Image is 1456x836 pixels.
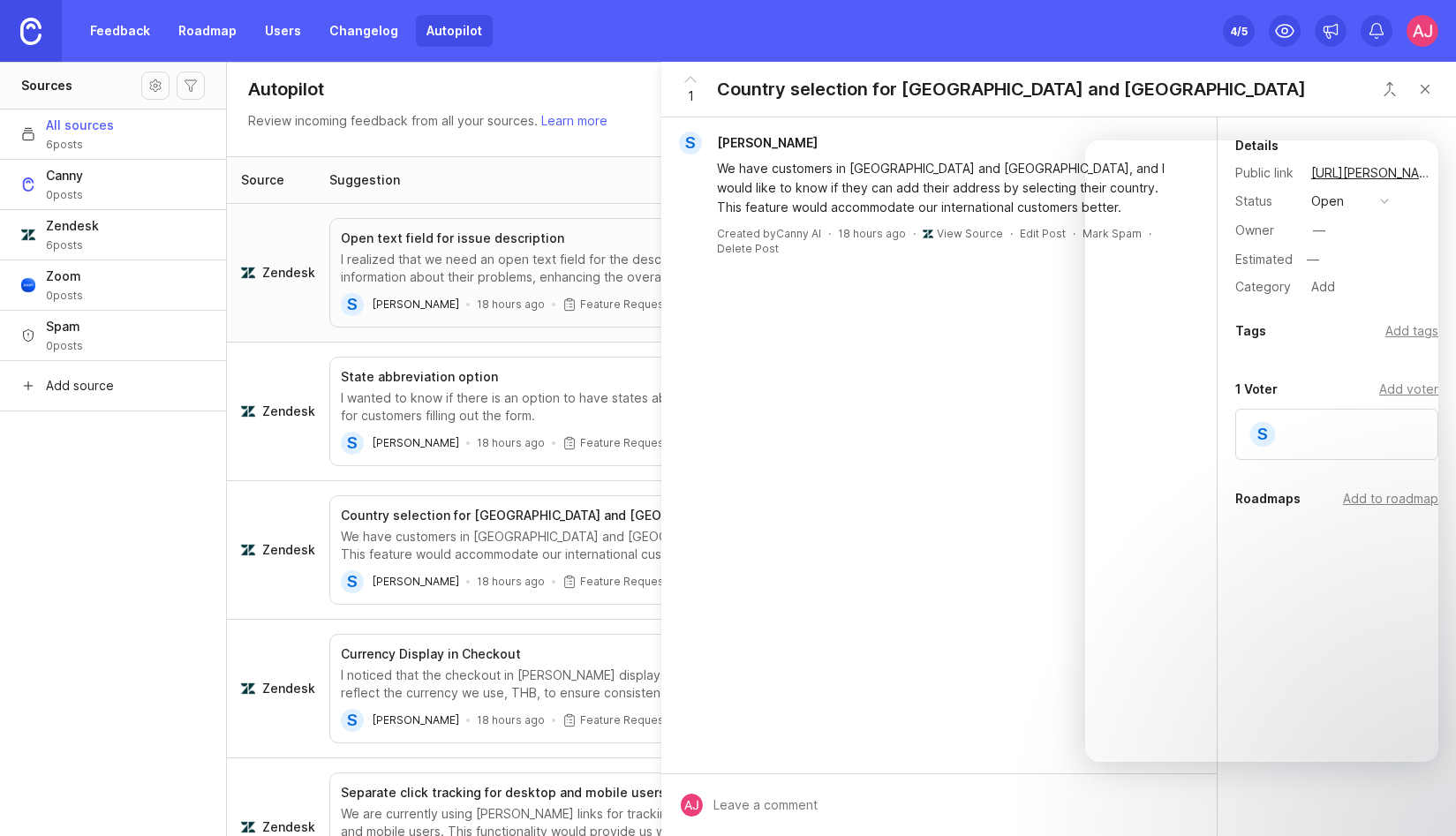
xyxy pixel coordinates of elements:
[168,15,247,47] a: Roadmap
[329,495,1269,605] button: Country selection for [GEOGRAPHIC_DATA] and [GEOGRAPHIC_DATA]We have customers in [GEOGRAPHIC_DAT...
[341,251,1257,286] div: I realized that we need an open text field for the description of the issue in the web claim form...
[329,171,400,189] div: Suggestion
[1020,226,1066,241] div: Edit Post
[717,77,1306,102] div: Country selection for [GEOGRAPHIC_DATA] and [GEOGRAPHIC_DATA]
[668,132,832,154] a: S[PERSON_NAME]
[717,135,818,150] span: [PERSON_NAME]
[341,293,459,316] a: S[PERSON_NAME]
[580,575,674,589] p: Feature Requests
[341,230,564,247] h3: Open text field for issue description
[937,227,1003,240] a: View Source
[341,528,1257,563] div: We have customers in [GEOGRAPHIC_DATA] and [GEOGRAPHIC_DATA], and I would like to know if they ca...
[248,112,607,130] p: Review incoming feedback from all your sources.
[241,682,255,696] img: zendesk
[688,87,694,106] span: 1
[262,541,315,559] span: Zendesk
[341,645,521,663] h3: Currency Display in Checkout
[1010,226,1013,241] div: ·
[416,15,493,47] a: Autopilot
[241,541,315,559] a: See more about where this Zendesk post draft came from
[241,264,315,282] a: See more about where this Zendesk post draft came from
[1083,226,1142,241] button: Mark Spam
[21,278,35,292] img: Zoom
[341,570,459,593] a: S[PERSON_NAME]
[262,680,315,697] span: Zendesk
[21,177,35,192] img: Canny
[46,188,83,202] span: 0 posts
[1085,140,1438,762] iframe: Intercom live chat
[1235,135,1279,156] div: Details
[241,266,255,280] img: zendesk
[341,432,459,455] a: S[PERSON_NAME]
[1223,15,1255,47] button: 4/5
[46,377,114,395] span: Add source
[341,709,459,732] a: S[PERSON_NAME]
[828,226,831,241] div: ·
[46,267,83,285] span: Zoom
[262,264,315,282] span: Zendesk
[20,18,41,45] img: Canny Home
[262,403,315,420] span: Zendesk
[341,667,1257,702] div: I noticed that the checkout in [PERSON_NAME] displays prices in USD, but our Shopify store operat...
[373,297,459,311] span: [PERSON_NAME]
[241,820,255,834] img: zendesk
[241,680,315,697] a: See more about where this Zendesk post draft came from
[177,72,205,100] button: Autopilot filters
[329,218,1269,328] button: Open text field for issue descriptionI realized that we need an open text field for the descripti...
[373,713,459,727] span: [PERSON_NAME]
[341,709,364,732] div: S
[717,226,821,241] div: Created by Canny AI
[46,117,114,134] span: All sources
[46,167,83,185] span: Canny
[79,15,161,47] a: Feedback
[1372,72,1407,107] button: Close button
[254,15,312,47] a: Users
[1073,226,1075,241] div: ·
[679,132,702,154] div: S
[580,713,674,727] p: Feature Requests
[241,543,255,557] img: zendesk
[241,404,255,418] img: zendesk
[341,389,1257,425] div: I wanted to know if there is an option to have states abbreviated in the web claim form. This wou...
[46,318,83,335] span: Spam
[141,72,170,100] button: Source settings
[373,575,459,588] span: [PERSON_NAME]
[329,634,1269,743] button: Currency Display in CheckoutI noticed that the checkout in [PERSON_NAME] displays prices in USD, ...
[46,339,83,353] span: 0 posts
[241,171,284,189] div: Source
[541,113,607,128] a: Learn more
[580,297,674,312] p: Feature Requests
[21,228,35,242] img: Zendesk
[1230,19,1248,43] div: 4 /5
[341,293,364,316] div: S
[680,794,703,817] img: AJ Hoke
[262,818,315,836] span: Zendesk
[341,507,756,524] h3: Country selection for [GEOGRAPHIC_DATA] and [GEOGRAPHIC_DATA]
[21,77,72,94] h1: Sources
[341,784,666,802] h3: Separate click tracking for desktop and mobile users
[1407,15,1438,47] img: AJ Hoke
[46,138,114,152] span: 6 posts
[46,217,99,235] span: Zendesk
[341,368,498,386] h3: State abbreviation option
[46,238,99,252] span: 6 posts
[241,818,315,836] a: See more about where this Zendesk post draft came from
[913,226,916,241] div: ·
[838,226,906,241] a: 18 hours ago
[923,229,933,239] img: zendesk
[329,357,1269,466] button: State abbreviation optionI wanted to know if there is an option to have states abbreviated in the...
[373,436,459,449] span: [PERSON_NAME]
[341,570,364,593] div: S
[717,241,779,256] div: Delete Post
[319,15,409,47] a: Changelog
[248,77,324,102] h1: Autopilot
[717,159,1181,217] div: We have customers in [GEOGRAPHIC_DATA] and [GEOGRAPHIC_DATA], and I would like to know if they ca...
[580,436,674,450] p: Feature Requests
[341,432,364,455] div: S
[1396,776,1438,818] iframe: Intercom live chat
[1407,72,1443,107] button: Close button
[46,289,83,303] span: 0 posts
[241,403,315,420] a: See more about where this Zendesk post draft came from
